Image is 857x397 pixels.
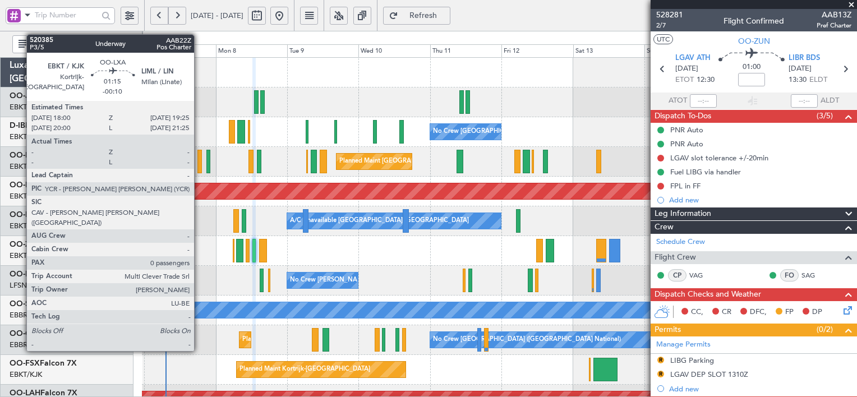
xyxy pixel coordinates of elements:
[10,122,107,130] a: D-IBLUCessna Citation M2
[644,44,716,58] div: Sun 14
[817,21,851,30] span: Pref Charter
[675,75,694,86] span: ETOT
[10,181,42,189] span: OO-NSG
[657,357,664,363] button: R
[655,288,761,301] span: Dispatch Checks and Weather
[10,359,40,367] span: OO-FSX
[30,40,118,48] span: All Aircraft
[670,125,703,135] div: PNR Auto
[400,12,446,20] span: Refresh
[780,269,799,281] div: FO
[653,34,673,44] button: UTC
[358,44,430,58] div: Wed 10
[817,110,833,122] span: (3/5)
[10,310,44,320] a: EBBR/BRU
[655,110,711,123] span: Dispatch To-Dos
[670,356,714,365] div: LIBG Parking
[242,331,445,348] div: Planned Maint [GEOGRAPHIC_DATA] ([GEOGRAPHIC_DATA] National)
[743,62,761,73] span: 01:00
[669,384,851,394] div: Add new
[10,300,115,308] a: OO-SLMCessna Citation XLS
[675,53,711,64] span: LGAV ATH
[655,221,674,234] span: Crew
[573,44,644,58] div: Sat 13
[670,139,703,149] div: PNR Auto
[724,15,784,27] div: Flight Confirmed
[144,44,215,58] div: Sun 7
[670,167,741,177] div: Fuel LIBG via handler
[670,370,748,379] div: LGAV DEP SLOT 1310Z
[290,213,469,229] div: A/C Unavailable [GEOGRAPHIC_DATA]-[GEOGRAPHIC_DATA]
[817,9,851,21] span: AAB13Z
[10,340,44,350] a: EBBR/BRU
[655,324,681,336] span: Permits
[191,11,243,21] span: [DATE] - [DATE]
[433,331,621,348] div: No Crew [GEOGRAPHIC_DATA] ([GEOGRAPHIC_DATA] National)
[290,272,425,289] div: No Crew [PERSON_NAME] ([PERSON_NAME])
[10,330,121,338] a: OO-GPEFalcon 900EX EASy II
[812,307,822,318] span: DP
[383,7,450,25] button: Refresh
[801,270,827,280] a: SAG
[821,95,839,107] span: ALDT
[10,241,42,248] span: OO-ZUN
[785,307,794,318] span: FP
[656,21,683,30] span: 2/7
[430,44,501,58] div: Thu 11
[669,195,851,205] div: Add new
[697,75,715,86] span: 12:30
[10,161,42,172] a: EBKT/KJK
[10,280,45,290] a: LFSN/ENC
[10,132,42,142] a: EBKT/KJK
[10,221,42,231] a: EBKT/KJK
[789,63,812,75] span: [DATE]
[10,191,42,201] a: EBKT/KJK
[10,370,42,380] a: EBKT/KJK
[216,44,287,58] div: Mon 8
[668,269,686,281] div: CP
[35,7,98,24] input: Trip Number
[656,9,683,21] span: 528281
[10,151,114,159] a: OO-LXACessna Citation CJ4
[10,389,77,397] a: OO-LAHFalcon 7X
[669,95,687,107] span: ATOT
[750,307,767,318] span: DFC,
[10,251,42,261] a: EBKT/KJK
[10,359,77,367] a: OO-FSXFalcon 7X
[690,94,717,108] input: --:--
[10,122,35,130] span: D-IBLU
[738,35,770,47] span: OO-ZUN
[10,270,40,278] span: OO-LUX
[10,330,42,338] span: OO-GPE
[691,307,703,318] span: CC,
[10,270,114,278] a: OO-LUXCessna Citation CJ4
[670,153,768,163] div: LGAV slot tolerance +/-20min
[789,75,807,86] span: 13:30
[817,324,833,335] span: (0/2)
[656,237,705,248] a: Schedule Crew
[501,44,573,58] div: Fri 12
[433,123,621,140] div: No Crew [GEOGRAPHIC_DATA] ([GEOGRAPHIC_DATA] National)
[10,102,42,112] a: EBKT/KJK
[655,207,711,220] span: Leg Information
[670,181,701,191] div: FPL in FF
[10,211,43,219] span: OO-ROK
[10,92,95,100] a: OO-JIDCessna CJ1 525
[10,241,116,248] a: OO-ZUNCessna Citation CJ4
[10,151,40,159] span: OO-LXA
[675,63,698,75] span: [DATE]
[339,153,542,170] div: Planned Maint [GEOGRAPHIC_DATA] ([GEOGRAPHIC_DATA] National)
[10,181,116,189] a: OO-NSGCessna Citation CJ4
[689,270,715,280] a: VAG
[789,53,820,64] span: LIBR BDS
[656,339,711,350] a: Manage Permits
[12,35,122,53] button: All Aircraft
[655,251,696,264] span: Flight Crew
[657,371,664,377] button: R
[287,44,358,58] div: Tue 9
[10,92,38,100] span: OO-JID
[10,300,41,308] span: OO-SLM
[145,33,164,43] div: [DATE]
[10,389,40,397] span: OO-LAH
[10,211,117,219] a: OO-ROKCessna Citation CJ4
